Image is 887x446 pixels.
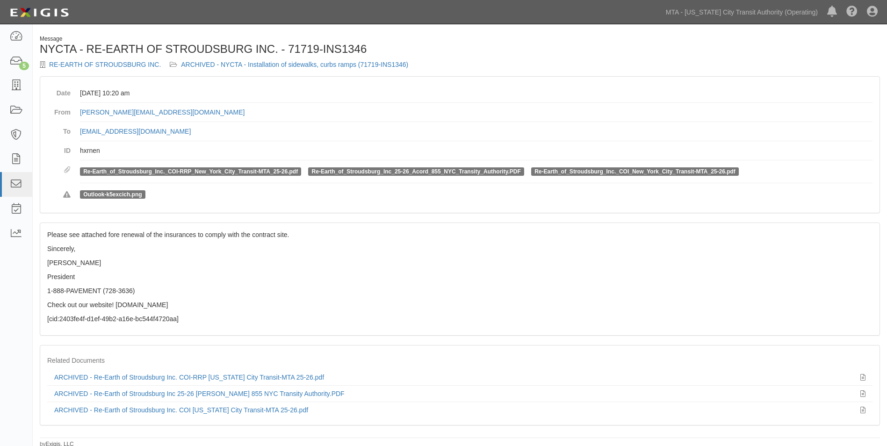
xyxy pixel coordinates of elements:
dt: Date [47,84,71,98]
p: President [47,272,873,281]
a: ARCHIVED - Re-Earth of Stroudsburg Inc. COI-RRP [US_STATE] City Transit-MTA 25-26.pdf [54,374,324,381]
a: View [860,373,865,382]
p: Please see attached fore renewal of the insurances to comply with the contract site. [47,230,873,239]
a: MTA - [US_STATE] City Transit Authority (Operating) [661,3,822,22]
div: Message [40,35,453,43]
dt: ID [47,141,71,155]
img: logo-5460c22ac91f19d4615b14bd174203de0afe785f0fc80cf4dbbc73dc1793850b.png [7,4,72,21]
p: [PERSON_NAME] [47,258,873,267]
div: Re-Earth of Stroudsburg Inc. COI-RRP New York City Transit-MTA 25-26.pdf [54,373,853,382]
dt: To [47,122,71,136]
h1: NYCTA - RE-EARTH OF STROUDSBURG INC. - 71719-INS1346 [40,43,453,55]
a: Re-Earth_of_Stroudsburg_Inc._COI-RRP_New_York_City_Transit-MTA_25-26.pdf [83,168,298,175]
p: 1-888-PAVEMENT (728-3636) [47,286,873,295]
span: Outlook-k5excich.png [80,190,145,199]
div: Re-Earth of Stroudsburg Inc 25-26 Acord 855 NYC Transity Authority.PDF [54,389,853,398]
a: ARCHIVED - Re-Earth of Stroudsburg Inc. COI [US_STATE] City Transit-MTA 25-26.pdf [54,406,308,414]
a: [EMAIL_ADDRESS][DOMAIN_NAME] [80,128,191,135]
div: 5 [19,62,29,70]
a: View [860,405,865,415]
i: Help Center - Complianz [846,7,858,18]
h5: Related Documents [47,357,873,364]
a: [PERSON_NAME][EMAIL_ADDRESS][DOMAIN_NAME] [80,108,245,116]
dd: hxrnen [80,141,873,160]
a: ARCHIVED - NYCTA - Installation of sidewalks, curbs ramps (71719-INS1346) [181,61,408,68]
p: Sincerely, [47,244,873,253]
div: Re-Earth of Stroudsburg Inc. COI New York City Transit-MTA 25-26.pdf [54,405,853,415]
i: Rejected attachments. These file types are not supported. [63,192,71,198]
a: RE-EARTH OF STROUDSBURG INC. [49,61,161,68]
a: ARCHIVED - Re-Earth of Stroudsburg Inc 25-26 [PERSON_NAME] 855 NYC Transity Authority.PDF [54,390,345,397]
p: [cid:2403fe4f-d1ef-49b2-a16e-bc544f4720aa] [47,314,873,324]
a: View [860,389,865,398]
dt: From [47,103,71,117]
a: Re-Earth_of_Stroudsburg_Inc_25-26_Acord_855_NYC_Transity_Authority.PDF [312,168,521,175]
dd: [DATE] 10:20 am [80,84,873,103]
p: Check out our website! [DOMAIN_NAME] [47,300,873,309]
i: Attachments [64,167,71,173]
a: Re-Earth_of_Stroudsburg_Inc._COI_New_York_City_Transit-MTA_25-26.pdf [534,168,736,175]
